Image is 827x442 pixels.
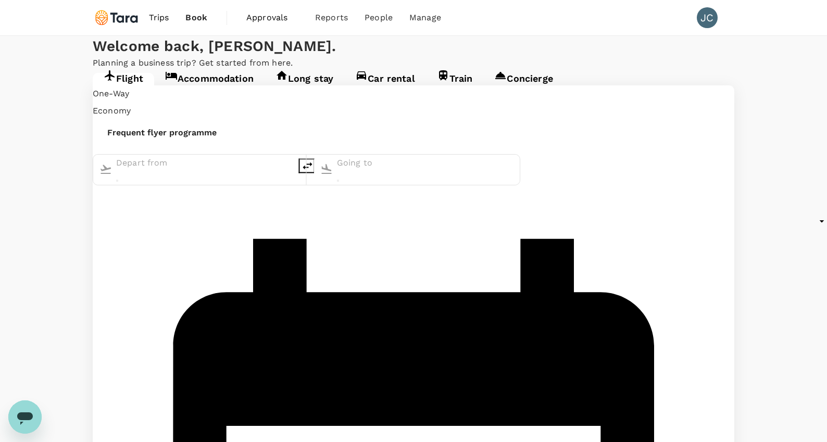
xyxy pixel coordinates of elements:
a: Car rental [344,73,426,92]
span: Approvals [246,11,298,24]
button: Open [116,180,118,182]
div: JC [697,7,718,28]
span: People [365,11,393,24]
button: Open [337,180,339,182]
p: Planning a business trip? Get started from here. [93,57,734,69]
input: Going to [337,155,514,172]
span: Book [185,11,207,24]
div: Economy [93,103,747,120]
a: Long stay [265,73,344,92]
span: Reports [315,11,348,24]
input: Depart from [116,155,293,172]
a: Accommodation [154,73,265,92]
button: delete [298,158,315,173]
span: Trips [149,11,169,24]
div: Welcome back , [PERSON_NAME] . [93,36,734,57]
p: Frequent flyer programme [107,128,217,137]
iframe: Button to launch messaging window [8,400,42,434]
div: One-Way [93,85,747,103]
a: Train [426,73,484,92]
a: Concierge [483,73,563,92]
a: Flight [93,73,154,92]
button: Frequent flyer programme [93,120,231,146]
img: Tara Climate Ltd [93,6,141,29]
span: Manage [409,11,441,24]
